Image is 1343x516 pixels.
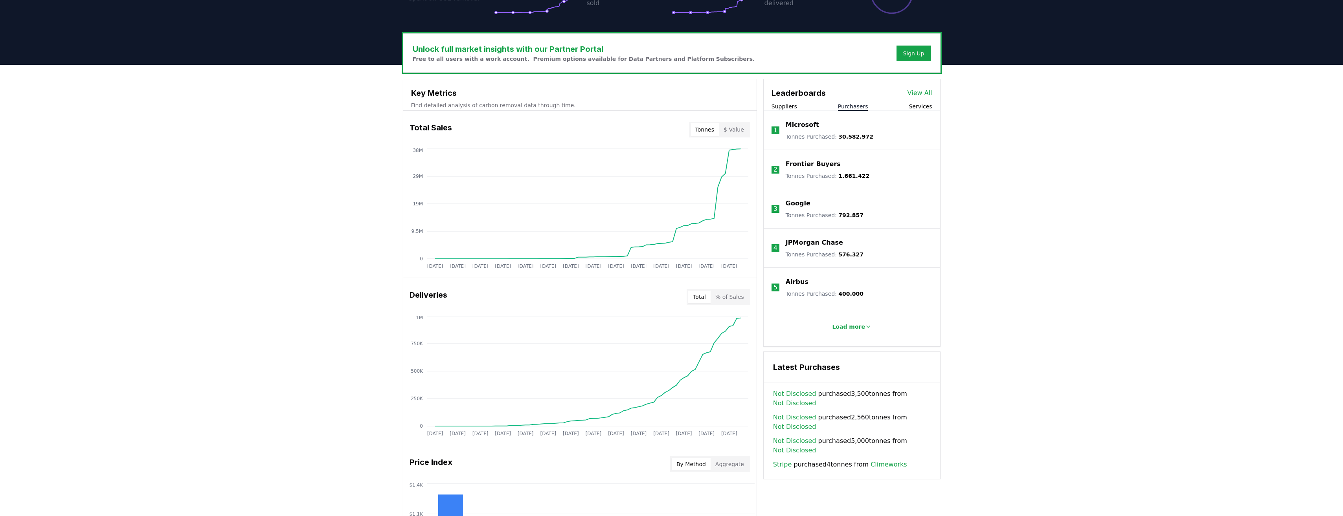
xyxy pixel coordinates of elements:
a: Not Disclosed [773,436,816,446]
a: Not Disclosed [773,389,816,399]
a: Sign Up [903,49,924,57]
tspan: [DATE] [495,431,511,436]
tspan: 19M [413,201,423,207]
h3: Price Index [410,456,452,472]
p: Load more [832,323,865,331]
a: Google [786,199,810,208]
span: 30.582.972 [838,134,873,140]
tspan: 1M [416,315,423,320]
tspan: [DATE] [653,263,669,269]
tspan: [DATE] [517,431,533,436]
a: Airbus [786,277,808,287]
tspan: [DATE] [585,431,601,436]
tspan: [DATE] [721,431,737,436]
tspan: 38M [413,148,423,153]
tspan: [DATE] [563,431,579,436]
tspan: [DATE] [540,263,556,269]
tspan: [DATE] [563,263,579,269]
a: Stripe [773,460,792,469]
tspan: [DATE] [585,263,601,269]
span: 400.000 [838,291,863,297]
p: 3 [773,204,777,214]
a: Frontier Buyers [786,159,841,169]
p: Tonnes Purchased : [786,211,863,219]
tspan: [DATE] [630,431,647,436]
tspan: [DATE] [517,263,533,269]
p: 4 [773,243,777,253]
a: Not Disclosed [773,422,816,432]
button: By Method [672,458,711,470]
tspan: [DATE] [450,263,466,269]
span: 576.327 [838,251,863,258]
span: purchased 4 tonnes from [773,460,907,469]
p: Tonnes Purchased : [786,133,873,141]
tspan: [DATE] [653,431,669,436]
h3: Leaderboards [772,87,826,99]
tspan: [DATE] [676,263,692,269]
tspan: [DATE] [608,263,624,269]
tspan: [DATE] [540,431,556,436]
tspan: 750K [411,341,423,346]
button: Services [909,102,932,110]
p: 2 [773,165,777,174]
tspan: 500K [411,368,423,374]
h3: Key Metrics [411,87,749,99]
tspan: [DATE] [698,263,715,269]
button: Aggregate [711,458,749,470]
tspan: 0 [420,256,423,262]
tspan: $1.4K [409,482,423,488]
span: 792.857 [838,212,863,218]
tspan: [DATE] [495,263,511,269]
p: 1 [773,126,777,135]
a: Not Disclosed [773,413,816,422]
h3: Total Sales [410,122,452,137]
tspan: 250K [411,396,423,401]
tspan: 29M [413,174,423,179]
span: purchased 2,560 tonnes from [773,413,931,432]
span: purchased 3,500 tonnes from [773,389,931,408]
a: View All [908,88,932,98]
p: Free to all users with a work account. Premium options available for Data Partners and Platform S... [413,55,755,63]
button: Suppliers [772,102,797,110]
button: Load more [826,319,878,335]
button: % of Sales [711,291,749,303]
a: Not Disclosed [773,399,816,408]
tspan: [DATE] [472,263,488,269]
a: JPMorgan Chase [786,238,843,247]
p: Tonnes Purchased : [786,251,863,258]
tspan: [DATE] [427,431,443,436]
p: 5 [773,283,777,292]
button: Sign Up [897,46,930,61]
a: Microsoft [786,120,819,130]
h3: Unlock full market insights with our Partner Portal [413,43,755,55]
span: purchased 5,000 tonnes from [773,436,931,455]
button: Purchasers [838,102,868,110]
tspan: 9.5M [411,229,423,234]
tspan: [DATE] [721,263,737,269]
button: $ Value [719,123,749,136]
tspan: 0 [420,423,423,429]
tspan: [DATE] [450,431,466,436]
tspan: [DATE] [472,431,488,436]
tspan: [DATE] [630,263,647,269]
a: Not Disclosed [773,446,816,455]
p: Tonnes Purchased : [786,290,863,298]
span: 1.661.422 [838,173,869,179]
a: Climeworks [871,460,907,469]
button: Total [688,291,711,303]
tspan: [DATE] [427,263,443,269]
button: Tonnes [691,123,719,136]
p: Find detailed analysis of carbon removal data through time. [411,101,749,109]
tspan: [DATE] [676,431,692,436]
h3: Latest Purchases [773,361,931,373]
tspan: [DATE] [698,431,715,436]
tspan: [DATE] [608,431,624,436]
h3: Deliveries [410,289,447,305]
p: Tonnes Purchased : [786,172,869,180]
